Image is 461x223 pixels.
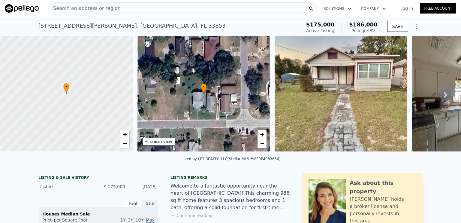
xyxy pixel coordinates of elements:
span: 3Y [128,218,133,222]
div: [STREET_ADDRESS][PERSON_NAME] , [GEOGRAPHIC_DATA] , FL 33853 [38,22,226,30]
div: Pellego ARV [349,28,378,34]
div: Listed [40,184,94,190]
a: Zoom in [120,130,129,139]
div: Sale [142,200,158,207]
a: Zoom in [258,130,267,139]
span: $ 175,000 [104,184,125,189]
div: Ask about this property [350,179,417,196]
a: Zoom out [258,139,267,148]
button: Solutions [319,3,356,14]
span: $175,000 [306,21,335,28]
span: $186,000 [349,21,378,28]
div: STREET VIEW [150,140,172,144]
span: + [260,131,264,138]
span: 1Y [120,218,125,222]
span: − [260,140,264,147]
div: Rent [125,200,142,207]
button: Continue reading [170,212,213,218]
a: Free Account [420,3,456,14]
div: LISTING & SALE HISTORY [38,175,158,181]
span: • [201,84,207,90]
button: SAVE [387,21,408,32]
button: Show Options [411,20,423,32]
div: Listed by LPT REALTY, LLC (Stellar MLS #MFRP4933656) [180,157,280,161]
span: Search an address or region [48,5,121,12]
div: Houses Median Sale [42,211,155,217]
div: • [201,83,207,94]
div: Welcome to a fantastic opportunity near the heart of [GEOGRAPHIC_DATA]! This charming 988 sq ft h... [170,182,291,211]
span: − [123,140,127,147]
img: Sale: 147741802 Parcel: 30608031 [275,36,407,151]
div: Listing remarks [170,175,291,180]
div: • [63,83,69,94]
span: Active Listing [306,28,334,33]
span: 10Y [136,218,143,222]
a: Zoom out [120,139,129,148]
a: Log In [393,5,420,11]
div: [DATE] [130,184,157,190]
span: + [123,131,127,138]
img: Pellego [5,4,39,13]
span: • [63,84,69,90]
button: Company [356,3,391,14]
